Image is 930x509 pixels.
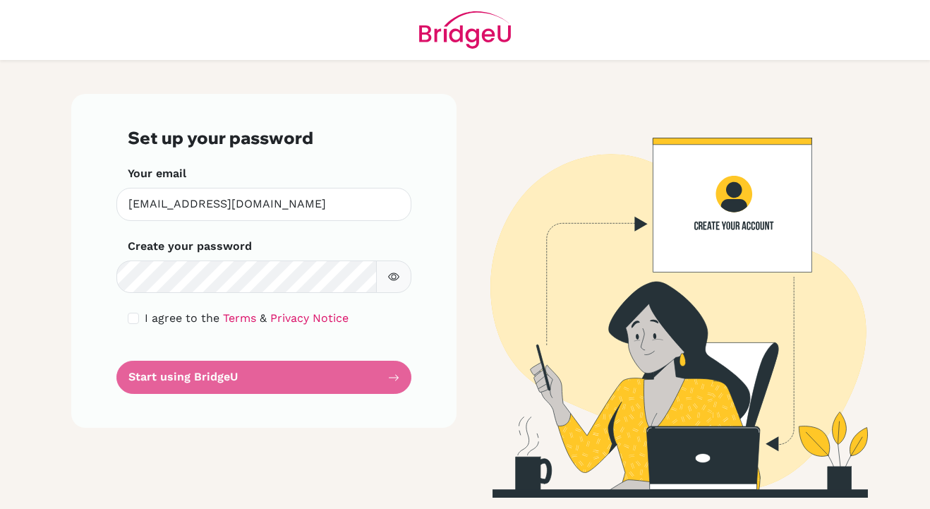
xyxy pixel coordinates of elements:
[270,311,349,325] a: Privacy Notice
[223,311,256,325] a: Terms
[128,165,186,182] label: Your email
[260,311,267,325] span: &
[145,311,219,325] span: I agree to the
[128,238,252,255] label: Create your password
[116,188,411,221] input: Insert your email*
[128,128,400,148] h3: Set up your password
